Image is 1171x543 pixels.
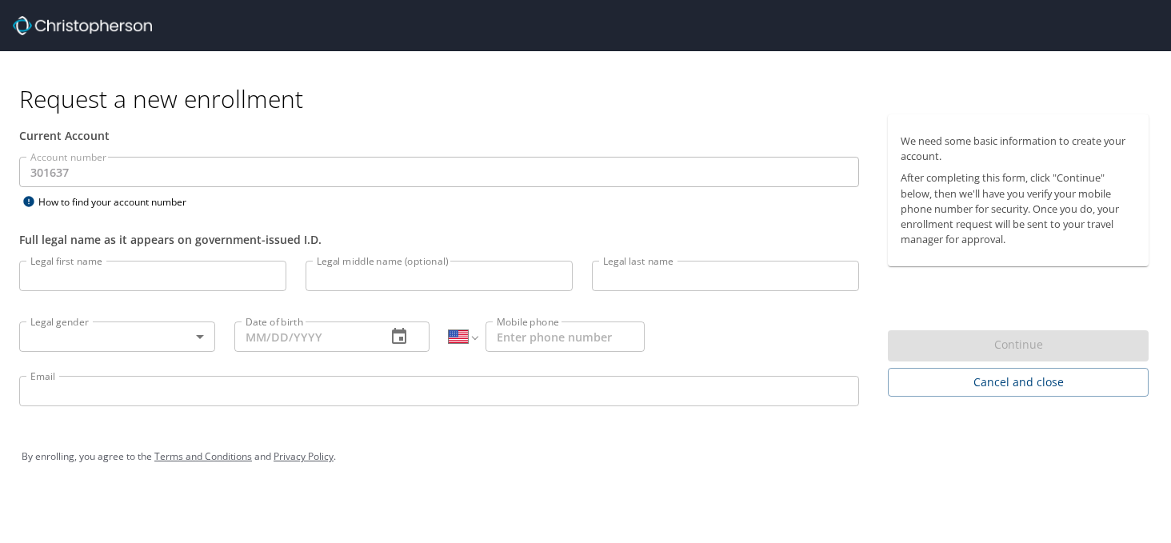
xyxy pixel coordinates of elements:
div: Full legal name as it appears on government-issued I.D. [19,231,859,248]
div: By enrolling, you agree to the and . [22,437,1149,477]
a: Terms and Conditions [154,449,252,463]
div: ​ [19,321,215,352]
p: After completing this form, click "Continue" below, then we'll have you verify your mobile phone ... [901,170,1136,247]
div: Current Account [19,127,859,144]
input: MM/DD/YYYY [234,321,374,352]
img: cbt logo [13,16,152,35]
input: Enter phone number [486,321,645,352]
h1: Request a new enrollment [19,83,1161,114]
div: How to find your account number [19,192,219,212]
span: Cancel and close [901,373,1136,393]
a: Privacy Policy [274,449,334,463]
p: We need some basic information to create your account. [901,134,1136,164]
button: Cancel and close [888,368,1149,397]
